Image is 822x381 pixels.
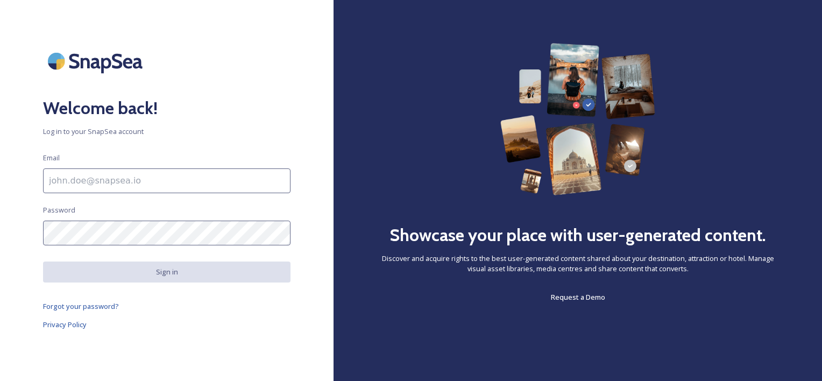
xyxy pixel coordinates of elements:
span: Log in to your SnapSea account [43,126,290,137]
span: Email [43,153,60,163]
input: john.doe@snapsea.io [43,168,290,193]
button: Sign in [43,262,290,283]
span: Discover and acquire rights to the best user-generated content shared about your destination, att... [377,253,779,274]
h2: Welcome back! [43,95,290,121]
img: 63b42ca75bacad526042e722_Group%20154-p-800.png [500,43,656,195]
img: SnapSea Logo [43,43,151,79]
span: Password [43,205,75,215]
span: Request a Demo [551,292,605,302]
a: Request a Demo [551,291,605,304]
span: Forgot your password? [43,301,119,311]
span: Privacy Policy [43,320,87,329]
a: Forgot your password? [43,300,290,313]
h2: Showcase your place with user-generated content. [389,222,766,248]
a: Privacy Policy [43,318,290,331]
